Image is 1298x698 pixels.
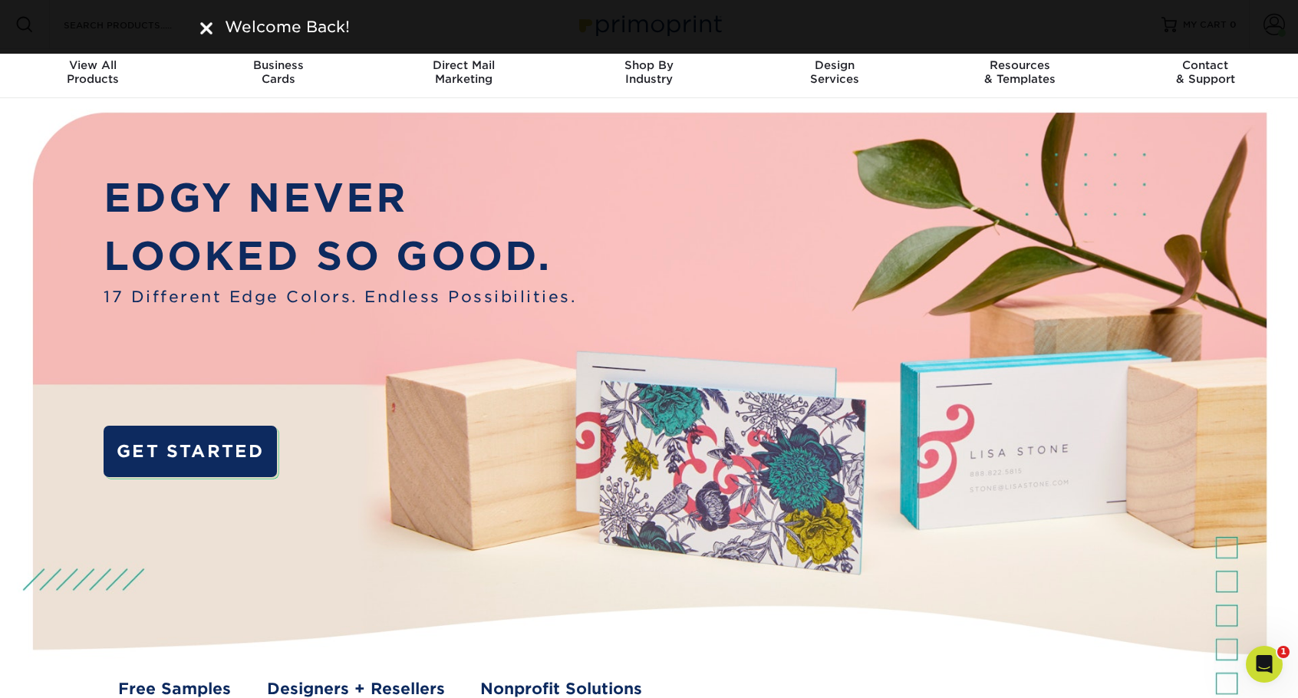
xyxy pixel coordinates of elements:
a: Contact& Support [1112,49,1298,98]
span: Shop By [556,58,742,72]
span: 1 [1277,646,1290,658]
span: 17 Different Edge Colors. Endless Possibilities. [104,285,576,308]
p: EDGY NEVER [104,169,576,227]
span: Contact [1112,58,1298,72]
a: BusinessCards [186,49,371,98]
div: Cards [186,58,371,86]
img: close [200,22,212,35]
div: Industry [556,58,742,86]
div: & Support [1112,58,1298,86]
div: Marketing [371,58,556,86]
div: Services [742,58,927,86]
span: Direct Mail [371,58,556,72]
iframe: Intercom live chat [1246,646,1283,683]
iframe: Google Customer Reviews [4,651,130,693]
span: Design [742,58,927,72]
a: Shop ByIndustry [556,49,742,98]
span: Resources [927,58,1113,72]
a: GET STARTED [104,426,277,477]
span: Welcome Back! [225,18,350,36]
a: DesignServices [742,49,927,98]
span: Business [186,58,371,72]
div: & Templates [927,58,1113,86]
a: Resources& Templates [927,49,1113,98]
p: LOOKED SO GOOD. [104,227,576,285]
a: Direct MailMarketing [371,49,556,98]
